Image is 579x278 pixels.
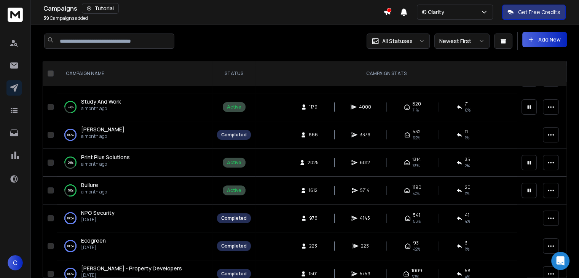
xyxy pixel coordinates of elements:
span: 1009 [412,268,422,274]
span: 223 [309,243,317,249]
span: 71 [465,101,469,107]
span: 2025 [308,160,319,166]
div: Completed [221,243,247,249]
span: 1314 [412,157,421,163]
span: 2 % [465,163,470,169]
div: Completed [221,271,247,277]
span: 20 [465,184,471,190]
span: 532 [413,129,421,135]
span: 41 [465,212,469,218]
span: 62 % [413,135,420,141]
th: STATUS [212,61,255,86]
span: 5714 [360,187,370,193]
a: NPG Security [81,209,115,217]
span: 11 [465,129,468,135]
button: Tutorial [82,3,119,14]
span: 1 % [465,246,469,252]
span: 6012 [360,160,370,166]
p: 73 % [68,103,73,111]
div: Active [227,160,241,166]
p: 100 % [67,214,74,222]
span: 223 [361,243,369,249]
span: 1190 [412,184,421,190]
td: 100%Ecogreen[DATE] [57,232,212,260]
a: Builure [81,181,98,189]
span: 6 % [465,107,471,113]
th: CAMPAIGN NAME [57,61,212,86]
p: Get Free Credits [518,8,560,16]
td: 78%Builurea month ago [57,177,212,205]
span: 74 % [412,190,419,197]
span: 39 [43,15,49,21]
th: CAMPAIGN STATS [255,61,517,86]
div: Active [227,187,241,193]
p: a month ago [81,161,130,167]
p: 78 % [68,187,73,194]
p: [DATE] [81,217,115,223]
span: 3376 [360,132,370,138]
div: Open Intercom Messenger [551,252,569,270]
button: Add New [522,32,567,47]
button: Get Free Credits [502,5,566,20]
a: [PERSON_NAME] [81,126,124,133]
span: 1501 [309,271,317,277]
p: Campaigns added [43,15,88,21]
button: C [8,255,23,270]
p: All Statuses [382,37,413,45]
span: 1612 [309,187,317,193]
div: Completed [221,132,247,138]
span: 58 [465,268,471,274]
span: 3 [465,240,467,246]
a: Study And Work [81,98,121,105]
span: 1 % [465,135,469,141]
a: Ecogreen [81,237,106,244]
span: 541 [413,212,420,218]
p: © Clarity [422,8,447,16]
span: 820 [412,101,421,107]
p: 100 % [67,242,74,250]
button: Newest First [434,34,490,49]
td: 59%Print Plus Solutionsa month ago [57,149,212,177]
span: 71 % [412,107,419,113]
p: [DATE] [81,244,106,251]
td: 73%Study And Worka month ago [57,93,212,121]
span: 4000 [359,104,371,110]
span: Builure [81,181,98,189]
span: 976 [309,215,317,221]
span: 1 % [465,190,469,197]
span: 1179 [309,104,317,110]
span: 5759 [360,271,370,277]
a: [PERSON_NAME] - Property Developers [81,265,182,272]
span: 35 [465,157,470,163]
span: 93 [413,240,419,246]
a: Print Plus Solutions [81,153,130,161]
span: 55 % [413,218,421,224]
span: 866 [309,132,318,138]
span: 4145 [360,215,370,221]
span: 42 % [413,246,420,252]
td: 100%NPG Security[DATE] [57,205,212,232]
p: 100 % [67,270,74,278]
span: 4 % [465,218,470,224]
p: 59 % [67,159,73,166]
p: a month ago [81,105,121,112]
p: a month ago [81,133,124,139]
p: a month ago [81,189,107,195]
td: 100%[PERSON_NAME]a month ago [57,121,212,149]
div: Active [227,104,241,110]
p: 100 % [67,131,74,139]
span: 73 % [412,163,419,169]
div: Campaigns [43,3,383,14]
div: Completed [221,215,247,221]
